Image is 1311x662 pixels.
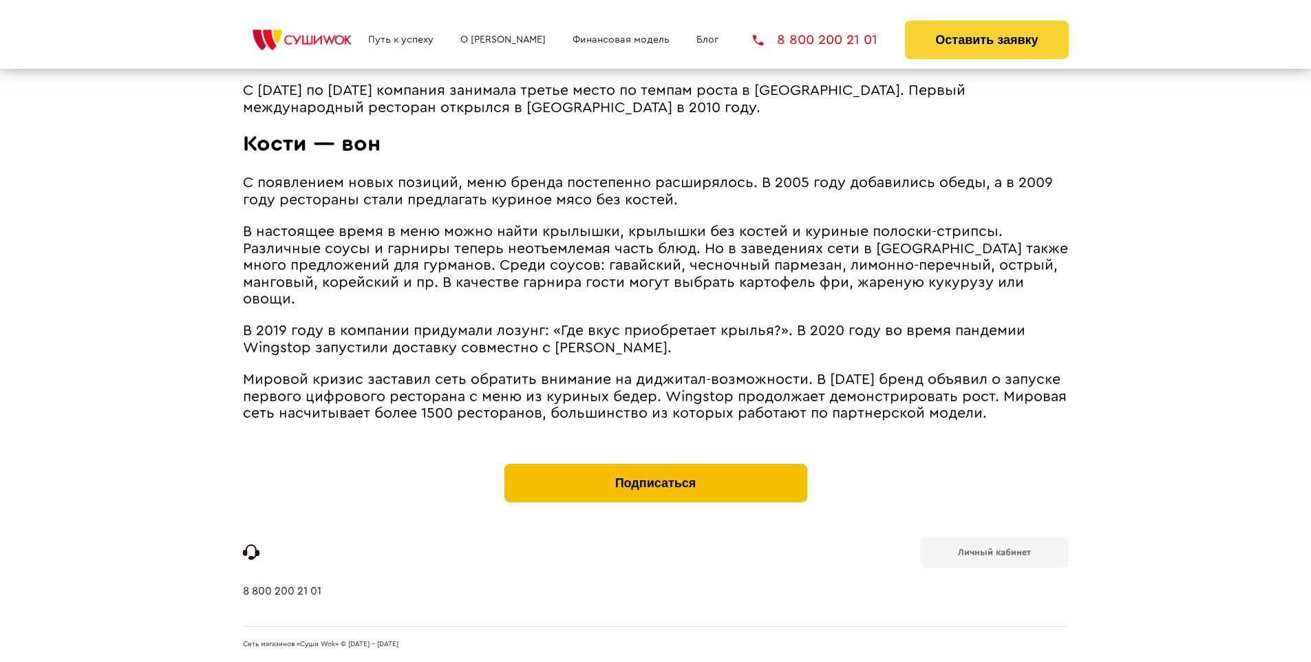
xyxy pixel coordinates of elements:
span: Мировой кризис заставил сеть обратить внимание на диджитал-возможности. В [DATE] бренд объявил о ... [243,372,1067,420]
a: 8 800 200 21 01 [753,33,877,47]
span: С [DATE] по [DATE] компания занимала третье место по темпам роста в [GEOGRAPHIC_DATA]. Первый меж... [243,83,966,115]
a: Блог [696,34,718,45]
button: Подписаться [504,464,807,502]
button: Оставить заявку [905,21,1068,59]
a: О [PERSON_NAME] [460,34,546,45]
span: Кости ― вон [243,133,381,155]
span: 8 800 200 21 01 [777,33,877,47]
a: 8 800 200 21 01 [243,585,321,626]
a: Личный кабинет [920,537,1069,568]
a: Путь к успеху [368,34,434,45]
span: В 2019 году в компании придумали лозунг: «Где вкус приобретает крылья?». В 2020 году во время пан... [243,323,1025,355]
b: Личный кабинет [958,548,1031,557]
span: С появлением новых позиций, меню бренда постепенно расширялось. В 2005 году добавились обеды, а в... [243,175,1053,207]
a: Финансовая модель [573,34,670,45]
span: Сеть магазинов «Суши Wok» © [DATE] - [DATE] [243,641,398,649]
span: В настоящее время в меню можно найти крылышки, крылышки без костей и куриные полоски-стрипсы. Раз... [243,224,1068,306]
